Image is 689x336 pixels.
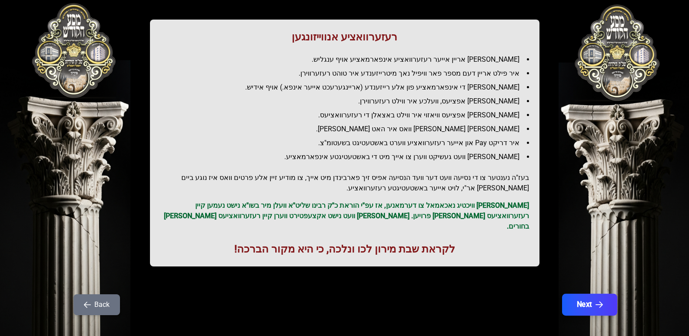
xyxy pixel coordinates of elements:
[167,96,529,106] li: [PERSON_NAME] אפציעס, וועלכע איר ווילט רעזערווירן.
[167,68,529,79] li: איר פילט אריין דעם מספר פאר וויפיל נאך מיטרייזענדע איר טוהט רעזערווירן.
[160,173,529,193] h2: בעז"ה נענטער צו די נסיעה וועט דער וועד הנסיעה אפיס זיך פארבינדן מיט אייך, צו מודיע זיין אלע פרטים...
[562,294,617,316] button: Next
[167,54,529,65] li: [PERSON_NAME] אריין אייער רעזערוואציע אינפארמאציע אויף ענגליש.
[167,138,529,148] li: איר דריקט Pay און אייער רעזערוואציע ווערט באשטעטיגט בשעטומ"צ.
[167,124,529,134] li: [PERSON_NAME] [PERSON_NAME] וואס איר האט [PERSON_NAME].
[167,152,529,162] li: [PERSON_NAME] וועט געשיקט ווערן צו אייך מיט די באשטעטיגטע אינפארמאציע.
[167,82,529,93] li: [PERSON_NAME] די אינפארמאציע פון אלע רייזענדע (אריינגערעכט אייער אינפא.) אויף אידיש.
[160,30,529,44] h1: רעזערוואציע אנווייזונגען
[73,294,120,315] button: Back
[167,110,529,120] li: [PERSON_NAME] אפציעס וויאזוי איר ווילט באצאלן די רעזערוואציעס.
[160,200,529,232] p: [PERSON_NAME] וויכטיג נאכאמאל צו דערמאנען, אז עפ"י הוראת כ"ק רבינו שליט"א וועלן מיר בשו"א נישט נע...
[160,242,529,256] h1: לקראת שבת מירון לכו ונלכה, כי היא מקור הברכה!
